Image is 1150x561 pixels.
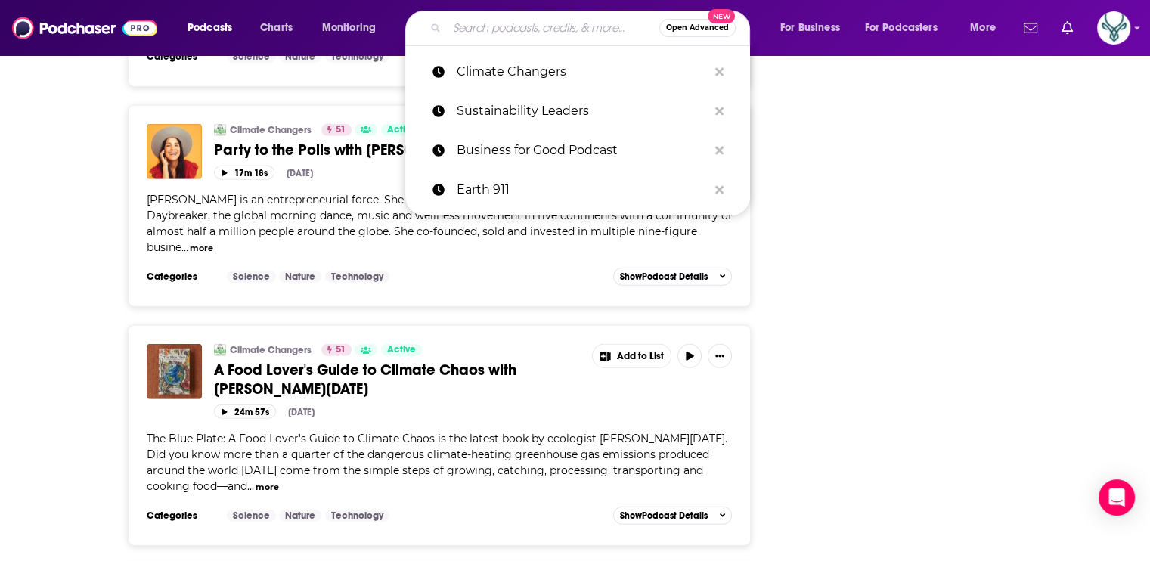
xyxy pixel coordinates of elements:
span: New [708,9,735,23]
span: A Food Lover's Guide to Climate Chaos with [PERSON_NAME][DATE] [214,361,516,398]
span: More [970,17,996,39]
a: 51 [321,344,352,356]
span: Open Advanced [666,24,729,32]
button: more [190,242,213,255]
span: 51 [336,342,346,358]
button: open menu [312,16,395,40]
div: Open Intercom Messenger [1099,479,1135,516]
button: open menu [770,16,859,40]
span: Active [387,122,416,138]
h3: Categories [147,510,215,522]
h3: Categories [147,51,215,63]
a: Nature [279,510,321,522]
h3: Categories [147,271,215,283]
img: Podchaser - Follow, Share and Rate Podcasts [12,14,157,42]
button: ShowPodcast Details [613,268,733,286]
button: 17m 18s [214,166,274,180]
span: For Podcasters [865,17,938,39]
span: Add to List [617,351,664,362]
span: 51 [336,122,346,138]
img: Climate Changers [214,344,226,356]
button: Open AdvancedNew [659,19,736,37]
a: Technology [325,271,389,283]
button: 24m 57s [214,404,276,419]
a: Active [381,124,422,136]
a: Science [227,271,276,283]
a: Climate Changers [405,52,750,91]
button: open menu [177,16,252,40]
p: Sustainability Leaders [457,91,708,131]
span: Podcasts [188,17,232,39]
img: Climate Changers [214,124,226,136]
span: Show Podcast Details [620,510,708,521]
a: Technology [325,510,389,522]
div: Search podcasts, credits, & more... [420,11,764,45]
a: Business for Good Podcast [405,131,750,170]
a: Technology [325,51,389,63]
a: Sustainability Leaders [405,91,750,131]
a: 51 [321,124,352,136]
a: Climate Changers [230,344,312,356]
a: Party to the Polls with [PERSON_NAME] [214,141,581,160]
img: A Food Lover's Guide to Climate Chaos with Mark Easter [147,344,202,399]
span: ... [181,240,188,254]
span: For Business [780,17,840,39]
div: [DATE] [288,407,315,417]
a: Earth 911 [405,170,750,209]
span: Party to the Polls with [PERSON_NAME] [214,141,478,160]
img: Party to the Polls with Radha Agrawal [147,124,202,179]
span: ... [247,479,254,493]
a: Charts [250,16,302,40]
button: open menu [959,16,1015,40]
button: Show More Button [708,344,732,368]
a: Nature [279,51,321,63]
p: Earth 911 [457,170,708,209]
button: ShowPodcast Details [613,507,733,525]
p: Climate Changers [457,52,708,91]
button: open menu [855,16,959,40]
a: Climate Changers [230,124,312,136]
a: Nature [279,271,321,283]
a: Active [381,344,422,356]
a: Show notifications dropdown [1018,15,1043,41]
span: Monitoring [322,17,376,39]
button: Show profile menu [1097,11,1130,45]
p: Business for Good Podcast [457,131,708,170]
a: Science [227,510,276,522]
span: Show Podcast Details [620,271,708,282]
a: Show notifications dropdown [1055,15,1079,41]
span: Active [387,342,416,358]
span: Logged in as sablestrategy [1097,11,1130,45]
button: Show More Button [593,345,671,367]
button: more [256,481,279,494]
div: [DATE] [287,168,313,178]
a: Science [227,51,276,63]
a: A Food Lover's Guide to Climate Chaos with [PERSON_NAME][DATE] [214,361,581,398]
span: [PERSON_NAME] is an entrepreneurial force. She is the co-Founder, CEO and Chief Community Archite... [147,193,732,254]
span: The Blue Plate: A Food Lover's Guide to Climate Chaos is the latest book by ecologist [PERSON_NAM... [147,432,727,493]
img: User Profile [1097,11,1130,45]
span: Charts [260,17,293,39]
input: Search podcasts, credits, & more... [447,16,659,40]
